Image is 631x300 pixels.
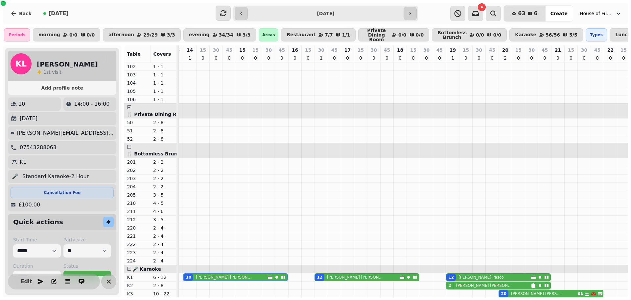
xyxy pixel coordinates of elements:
p: 0 [345,55,350,61]
p: 210 [127,200,148,206]
p: 105 [127,88,148,95]
p: 52 [127,136,148,142]
p: 15 [200,47,206,53]
p: 0 [332,55,337,61]
div: Types [586,28,607,41]
p: 223 [127,249,148,256]
p: 4 - 5 [153,200,174,206]
label: Status [63,263,111,269]
button: House of Fu Manchester [576,8,626,19]
p: 15 [410,47,416,53]
button: evening34/343/3 [183,28,256,41]
span: KL [15,60,27,68]
p: 18 [397,47,403,53]
span: Create [550,11,568,16]
p: 211 [127,208,148,215]
button: Private Dining Room0/00/0 [358,28,429,41]
p: 45 [594,47,600,53]
p: 2 - 4 [153,233,174,239]
button: Bottomless Brunch0/00/0 [432,28,507,41]
p: 15 [305,47,311,53]
p: 20 [502,47,508,53]
p: 0 [476,55,481,61]
p: 29 / 29 [143,33,158,37]
span: House of Fu Manchester [580,10,613,17]
p: 106 [127,96,148,103]
p: Lunch [615,32,631,38]
p: 45 [226,47,232,53]
button: Add profile note [11,84,114,92]
p: 0 / 0 [69,33,78,37]
p: 0 [437,55,442,61]
p: 201 [127,159,148,165]
p: 102 [127,63,148,70]
p: K1 [20,158,27,166]
p: Karaoke [515,32,536,38]
button: Edit [20,275,33,288]
span: Table [127,51,141,57]
p: 0 [608,55,613,61]
p: K2 [127,282,148,289]
label: Party size [63,236,111,243]
p: 220 [127,225,148,231]
p: 1 - 1 [153,63,174,70]
p: afternoon [108,32,134,38]
p: 56 / 56 [546,33,560,37]
p: 15 [515,47,522,53]
p: 2 - 4 [153,258,174,264]
p: 45 [489,47,495,53]
p: 14:00 - 16:00 [74,100,109,108]
p: 6 - 12 [153,274,174,281]
p: 30 [476,47,482,53]
p: 2 - 4 [153,249,174,256]
div: Cancellation Fee [11,187,114,198]
p: 0 [595,55,600,61]
p: visit [43,69,61,75]
p: 30 [371,47,377,53]
p: 0 [555,55,560,61]
p: 15 [620,47,627,53]
p: 0 [529,55,534,61]
p: 0 [226,55,232,61]
label: Duration [13,263,61,269]
p: 1 - 1 [153,88,174,95]
p: Bottomless Brunch [437,30,467,40]
p: 3 / 3 [243,33,251,37]
p: 5 / 5 [569,33,577,37]
p: 30 [581,47,587,53]
div: 12 [448,275,454,280]
span: 🍴 Private Dining Room [127,112,187,117]
p: 17 [187,55,192,68]
p: 3 / 3 [167,33,175,37]
p: 45 [542,47,548,53]
button: Create [545,6,573,21]
p: 45 [331,47,338,53]
span: [DATE] [49,11,69,16]
p: 0 [213,55,219,61]
p: 104 [127,80,148,86]
p: 0 [240,55,245,61]
p: 0 [266,55,271,61]
p: [DATE] [20,115,37,123]
p: 45 [436,47,443,53]
p: 0 [253,55,258,61]
p: 15 [463,47,469,53]
p: 0 [279,55,284,61]
p: Restaurant [287,32,315,38]
span: 1 [43,69,46,75]
p: 45 [279,47,285,53]
p: 14 [450,55,455,68]
p: 2 - 8 [153,119,174,126]
div: 10 [186,275,191,280]
p: [PERSON_NAME] Pasco [458,275,504,280]
p: 0 [581,55,587,61]
p: 12 [318,55,324,68]
p: [PERSON_NAME][EMAIL_ADDRESS][PERSON_NAME][DOMAIN_NAME] [17,129,114,137]
button: Karaoke56/565/5 [509,28,583,41]
p: 50 [127,119,148,126]
p: 224 [127,258,148,264]
span: st [46,69,52,75]
p: 10 - 22 [153,290,174,297]
p: 0 [371,55,376,61]
p: 205 [127,192,148,198]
